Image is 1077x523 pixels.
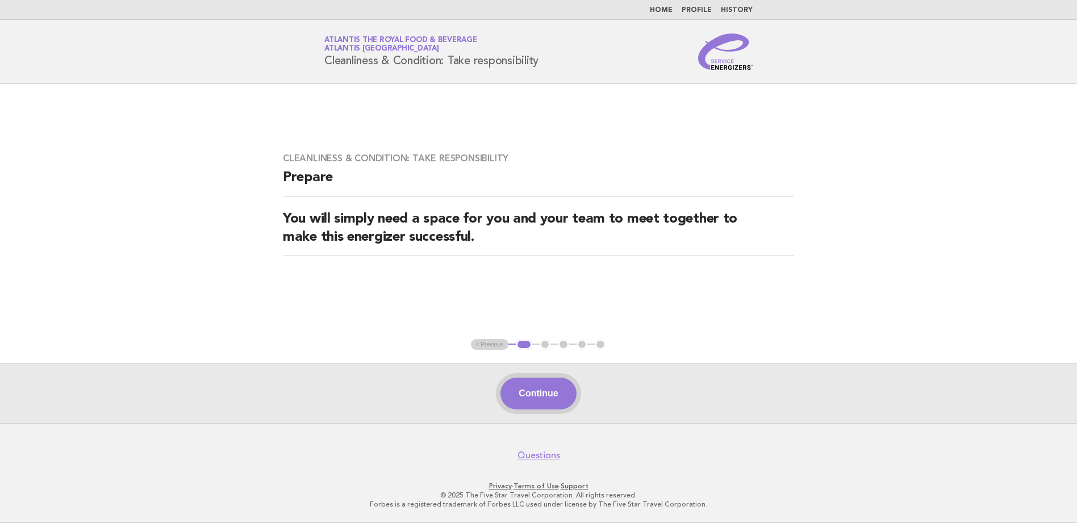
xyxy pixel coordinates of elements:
[489,482,512,490] a: Privacy
[191,500,886,509] p: Forbes is a registered trademark of Forbes LLC used under license by The Five Star Travel Corpora...
[721,7,753,14] a: History
[650,7,673,14] a: Home
[516,339,532,350] button: 1
[283,169,794,196] h2: Prepare
[191,482,886,491] p: · ·
[517,450,560,461] a: Questions
[682,7,712,14] a: Profile
[324,36,477,52] a: Atlantis the Royal Food & BeverageAtlantis [GEOGRAPHIC_DATA]
[514,482,559,490] a: Terms of Use
[561,482,588,490] a: Support
[283,210,794,256] h2: You will simply need a space for you and your team to meet together to make this energizer succes...
[500,378,576,409] button: Continue
[283,153,794,164] h3: Cleanliness & Condition: Take responsibility
[324,45,439,53] span: Atlantis [GEOGRAPHIC_DATA]
[324,37,538,66] h1: Cleanliness & Condition: Take responsibility
[191,491,886,500] p: © 2025 The Five Star Travel Corporation. All rights reserved.
[698,34,753,70] img: Service Energizers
